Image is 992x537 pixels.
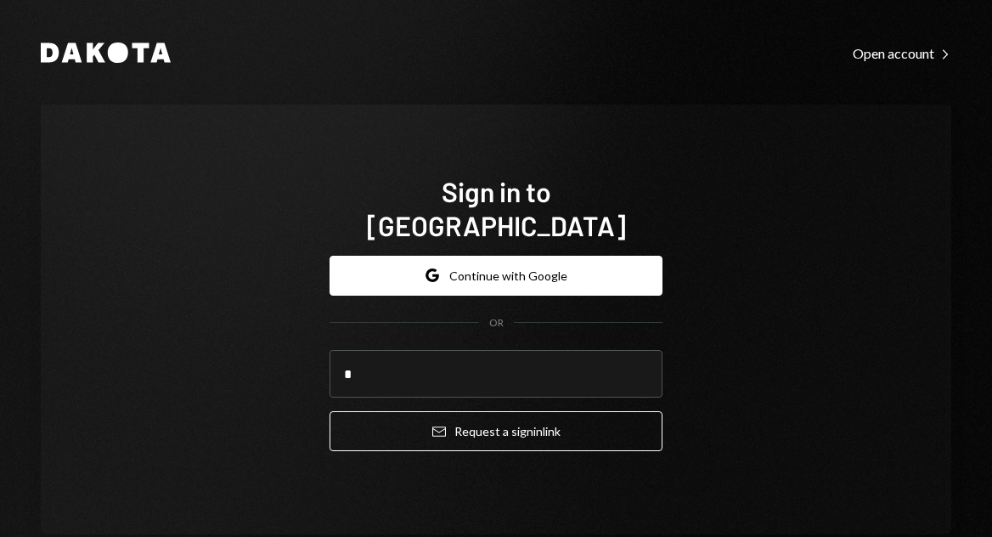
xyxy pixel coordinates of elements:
[330,256,662,296] button: Continue with Google
[330,174,662,242] h1: Sign in to [GEOGRAPHIC_DATA]
[489,316,504,331] div: OR
[330,411,662,451] button: Request a signinlink
[853,43,951,62] a: Open account
[853,45,951,62] div: Open account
